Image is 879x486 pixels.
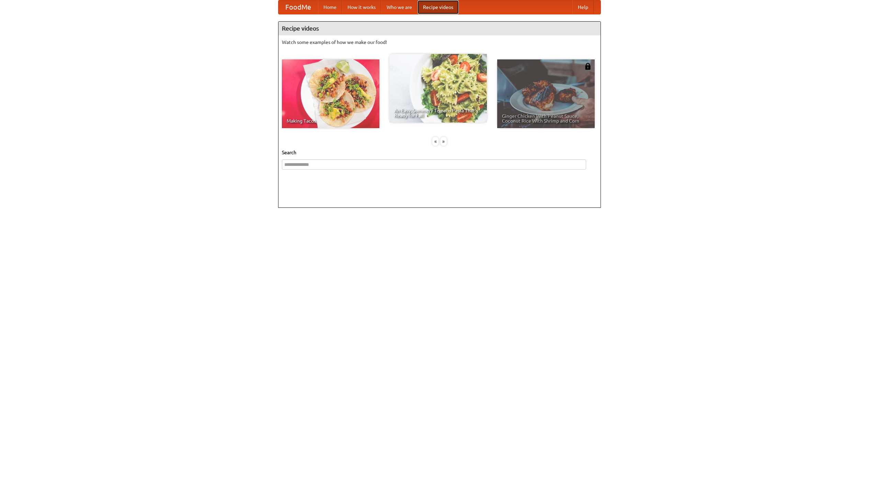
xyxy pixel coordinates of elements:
span: An Easy, Summery Tomato Pasta That's Ready for Fall [394,108,482,118]
a: How it works [342,0,381,14]
a: An Easy, Summery Tomato Pasta That's Ready for Fall [389,54,487,123]
h4: Recipe videos [278,22,601,35]
a: Home [318,0,342,14]
p: Watch some examples of how we make our food! [282,39,597,46]
img: 483408.png [584,63,591,70]
span: Making Tacos [287,118,375,123]
a: Who we are [381,0,418,14]
a: FoodMe [278,0,318,14]
a: Making Tacos [282,59,379,128]
h5: Search [282,149,597,156]
a: Recipe videos [418,0,459,14]
div: » [441,137,447,146]
a: Help [572,0,594,14]
div: « [432,137,438,146]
